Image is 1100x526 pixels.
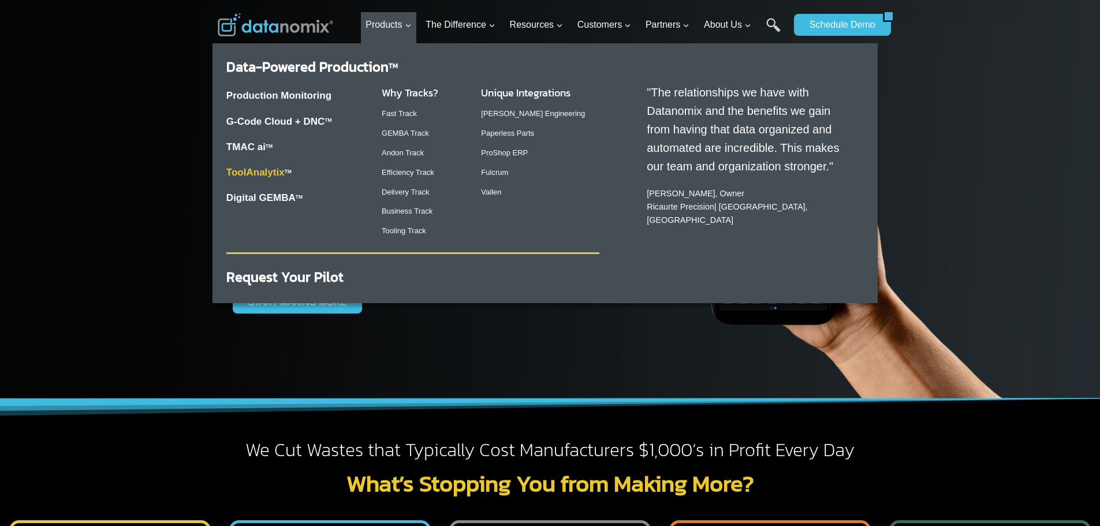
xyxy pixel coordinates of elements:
img: Datanomix [218,13,333,36]
a: [PERSON_NAME] Engineering [481,109,585,118]
a: Paperless Parts [481,129,534,137]
a: ProShop ERP [481,148,528,157]
a: TM [285,169,292,174]
h3: Unique Integrations [481,85,599,100]
span: Phone number [260,48,312,58]
h2: We Cut Wastes that Typically Cost Manufacturers $1,000’s in Profit Every Day [218,438,883,462]
p: [PERSON_NAME], Owner | [GEOGRAPHIC_DATA], [GEOGRAPHIC_DATA] [647,187,852,227]
a: Fast Track [382,109,417,118]
sup: TM [389,61,398,71]
sup: TM [296,194,303,200]
p: "The relationships we have with Datanomix and the benefits we gain from having that data organize... [647,83,852,176]
a: Search [766,18,781,44]
a: Production Monitoring [226,90,331,101]
a: Terms [129,258,147,266]
a: Fulcrum [481,168,508,177]
iframe: Chat Widget [1042,471,1100,526]
a: ToolAnalytix [226,167,285,178]
h2: What’s Stopping You from Making More? [218,472,883,495]
sup: TM [266,143,273,149]
iframe: Popup CTA [6,322,191,520]
a: Schedule Demo [794,14,883,36]
nav: Primary Navigation [361,6,788,44]
span: Last Name [260,1,297,11]
a: Request Your Pilot [226,267,344,287]
a: TMAC aiTM [226,141,273,152]
span: Partners [646,17,689,32]
a: Data-Powered ProductionTM [226,57,398,77]
a: Privacy Policy [157,258,195,266]
a: GEMBA Track [382,129,429,137]
a: Efficiency Track [382,168,434,177]
a: G-Code Cloud + DNCTM [226,116,332,127]
span: State/Region [260,143,304,153]
a: Delivery Track [382,188,429,196]
span: Resources [510,17,563,32]
a: Business Track [382,207,432,215]
a: Tooling Track [382,226,426,235]
a: Ricaurte Precision [647,202,714,211]
a: Andon Track [382,148,424,157]
span: The Difference [426,17,495,32]
span: About Us [704,17,751,32]
a: Digital GEMBATM [226,192,303,203]
sup: TM [325,117,331,123]
span: Products [366,17,411,32]
a: Why Tracks? [382,85,438,100]
span: Customers [577,17,631,32]
a: Vallen [481,188,501,196]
